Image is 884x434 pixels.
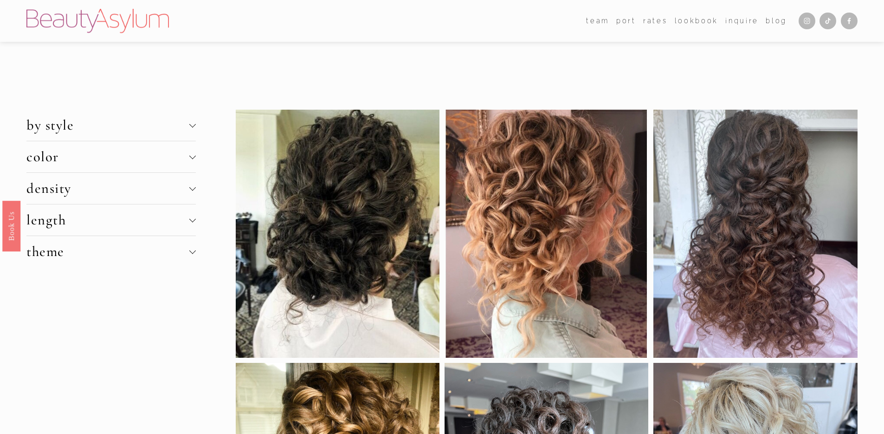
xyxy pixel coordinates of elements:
[675,14,718,27] a: Lookbook
[586,14,609,27] a: folder dropdown
[586,15,609,27] span: team
[26,180,189,197] span: density
[26,110,195,141] button: by style
[26,211,189,229] span: length
[725,14,759,27] a: Inquire
[26,148,189,165] span: color
[2,201,20,251] a: Book Us
[26,236,195,267] button: theme
[799,13,815,29] a: Instagram
[26,204,195,236] button: length
[26,117,189,134] span: by style
[766,14,787,27] a: Blog
[643,14,667,27] a: Rates
[26,243,189,260] span: theme
[616,14,636,27] a: port
[841,13,858,29] a: Facebook
[26,173,195,204] button: density
[26,9,169,33] img: Beauty Asylum | Bridal Hair &amp; Makeup Charlotte &amp; Atlanta
[26,141,195,172] button: color
[819,13,836,29] a: TikTok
